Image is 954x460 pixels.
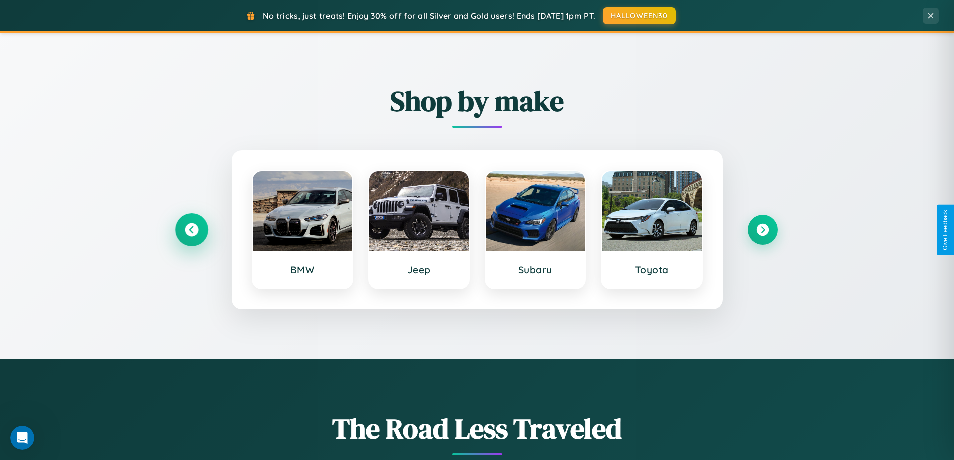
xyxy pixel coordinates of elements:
[177,409,778,448] h1: The Road Less Traveled
[10,426,34,450] iframe: Intercom live chat
[263,11,595,21] span: No tricks, just treats! Enjoy 30% off for all Silver and Gold users! Ends [DATE] 1pm PT.
[496,264,575,276] h3: Subaru
[942,210,949,250] div: Give Feedback
[603,7,676,24] button: HALLOWEEN30
[379,264,459,276] h3: Jeep
[177,82,778,120] h2: Shop by make
[263,264,343,276] h3: BMW
[612,264,692,276] h3: Toyota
